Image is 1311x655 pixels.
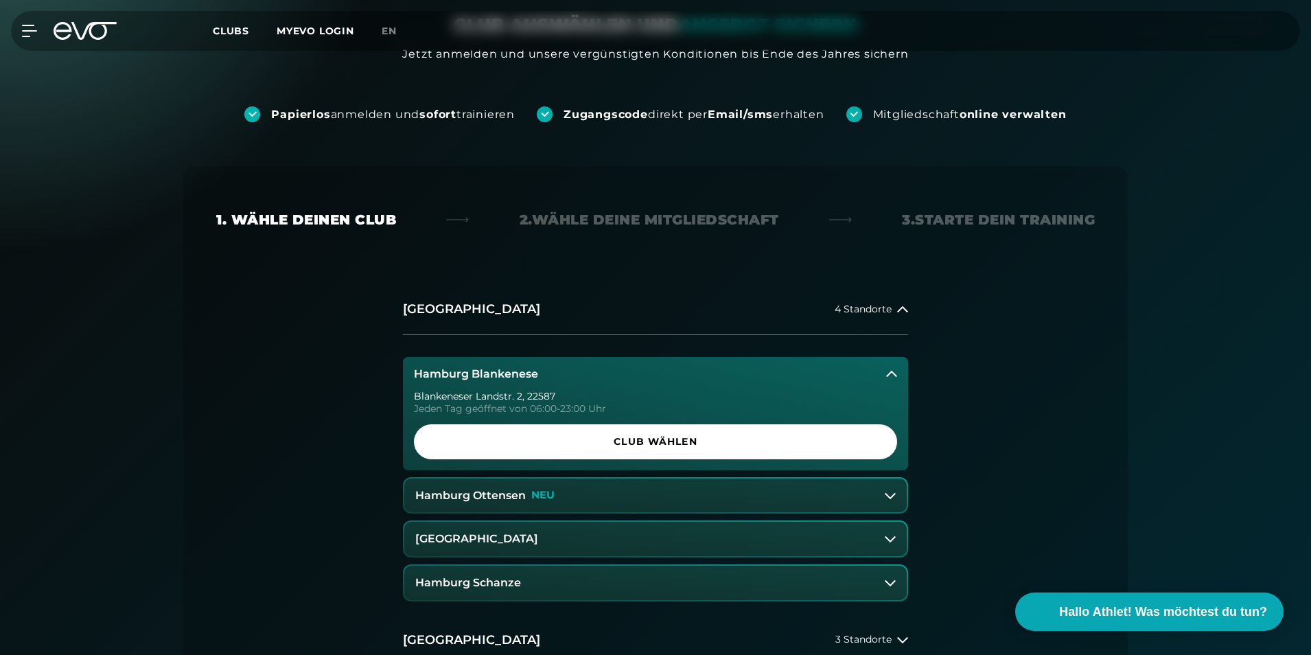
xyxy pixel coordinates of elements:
[414,404,897,413] div: Jeden Tag geöffnet von 06:00-23:00 Uhr
[419,108,456,121] strong: sofort
[564,107,824,122] div: direkt per erhalten
[1015,593,1284,631] button: Hallo Athlet! Was möchtest du tun?
[564,108,648,121] strong: Zugangscode
[1059,603,1267,621] span: Hallo Athlet! Was möchtest du tun?
[213,24,277,37] a: Clubs
[403,357,908,391] button: Hamburg Blankenese
[216,210,396,229] div: 1. Wähle deinen Club
[835,634,892,645] span: 3 Standorte
[271,108,330,121] strong: Papierlos
[403,632,540,649] h2: [GEOGRAPHIC_DATA]
[382,25,397,37] span: en
[835,304,892,314] span: 4 Standorte
[277,25,354,37] a: MYEVO LOGIN
[213,25,249,37] span: Clubs
[403,301,540,318] h2: [GEOGRAPHIC_DATA]
[415,490,526,502] h3: Hamburg Ottensen
[414,368,538,380] h3: Hamburg Blankenese
[902,210,1095,229] div: 3. Starte dein Training
[873,107,1067,122] div: Mitgliedschaft
[708,108,773,121] strong: Email/sms
[531,490,555,501] p: NEU
[404,479,907,513] button: Hamburg OttensenNEU
[404,566,907,600] button: Hamburg Schanze
[404,522,907,556] button: [GEOGRAPHIC_DATA]
[271,107,515,122] div: anmelden und trainieren
[414,424,897,459] a: Club wählen
[447,435,864,449] span: Club wählen
[520,210,779,229] div: 2. Wähle deine Mitgliedschaft
[415,533,538,545] h3: [GEOGRAPHIC_DATA]
[960,108,1067,121] strong: online verwalten
[414,391,897,401] div: Blankeneser Landstr. 2 , 22587
[415,577,521,589] h3: Hamburg Schanze
[382,23,413,39] a: en
[403,284,908,335] button: [GEOGRAPHIC_DATA]4 Standorte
